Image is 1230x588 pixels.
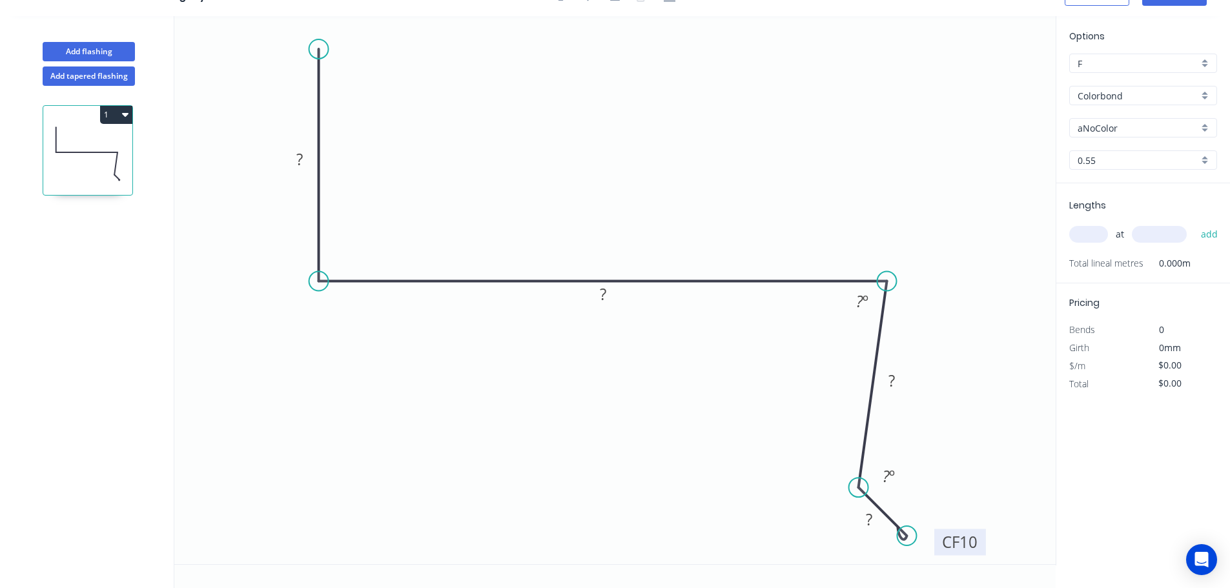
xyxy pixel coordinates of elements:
[1069,378,1089,390] span: Total
[856,290,863,312] tspan: ?
[1159,323,1164,336] span: 0
[1143,254,1191,272] span: 0.000m
[863,290,868,312] tspan: º
[1069,199,1106,212] span: Lengths
[883,465,890,487] tspan: ?
[1078,89,1198,103] input: Material
[1186,544,1217,575] div: Open Intercom Messenger
[888,370,895,391] tspan: ?
[43,66,135,86] button: Add tapered flashing
[1078,121,1198,135] input: Colour
[1078,154,1198,167] input: Thickness
[174,16,1056,564] svg: 0
[889,465,895,487] tspan: º
[1069,360,1085,372] span: $/m
[1069,296,1100,309] span: Pricing
[100,106,132,124] button: 1
[43,42,135,61] button: Add flashing
[866,509,872,530] tspan: ?
[1069,341,1089,354] span: Girth
[1159,341,1181,354] span: 0mm
[1069,30,1105,43] span: Options
[1078,57,1198,70] input: Price level
[1116,225,1124,243] span: at
[1069,323,1095,336] span: Bends
[1194,223,1225,245] button: add
[600,283,606,305] tspan: ?
[296,148,303,170] tspan: ?
[1069,254,1143,272] span: Total lineal metres
[942,531,959,553] tspan: CF
[959,531,978,553] tspan: 10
